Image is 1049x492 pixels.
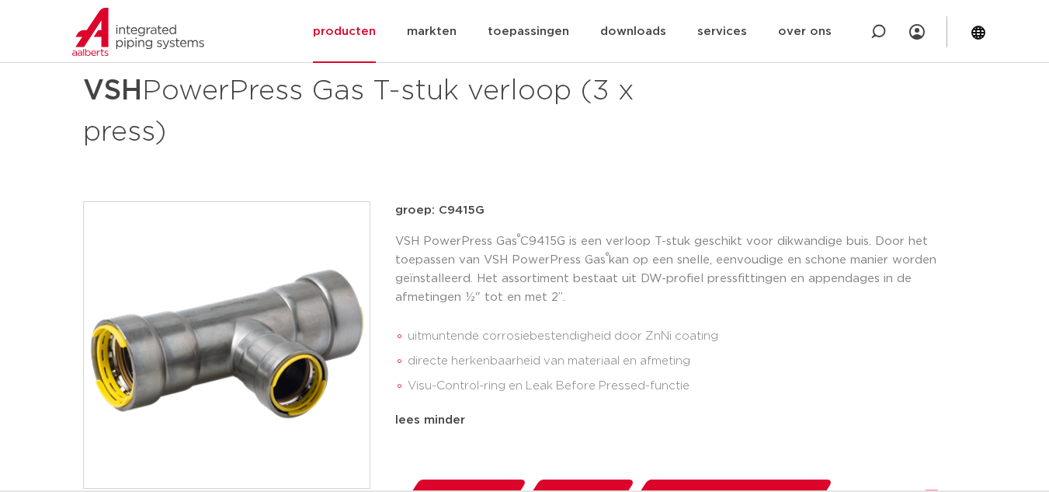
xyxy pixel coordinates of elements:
p: groep: C9415G [395,201,967,220]
li: directe herkenbaarheid van materiaal en afmeting [408,349,967,374]
div: lees minder [395,411,967,430]
sup: ® [517,233,520,242]
h1: PowerPress Gas T-stuk verloop (3 x press) [83,68,666,152]
strong: VSH [83,77,142,105]
li: Visu-Control-ring en Leak Before Pressed-functie [408,374,967,399]
img: Product Image for VSH PowerPress Gas T-stuk verloop (3 x press) [84,202,370,488]
p: VSH PowerPress Gas C9415G is een verloop T-stuk geschikt voor dikwandige buis. Door het toepassen... [395,232,967,307]
sup: ® [606,252,609,260]
li: uitmuntende corrosiebestendigheid door ZnNi coating [408,324,967,349]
